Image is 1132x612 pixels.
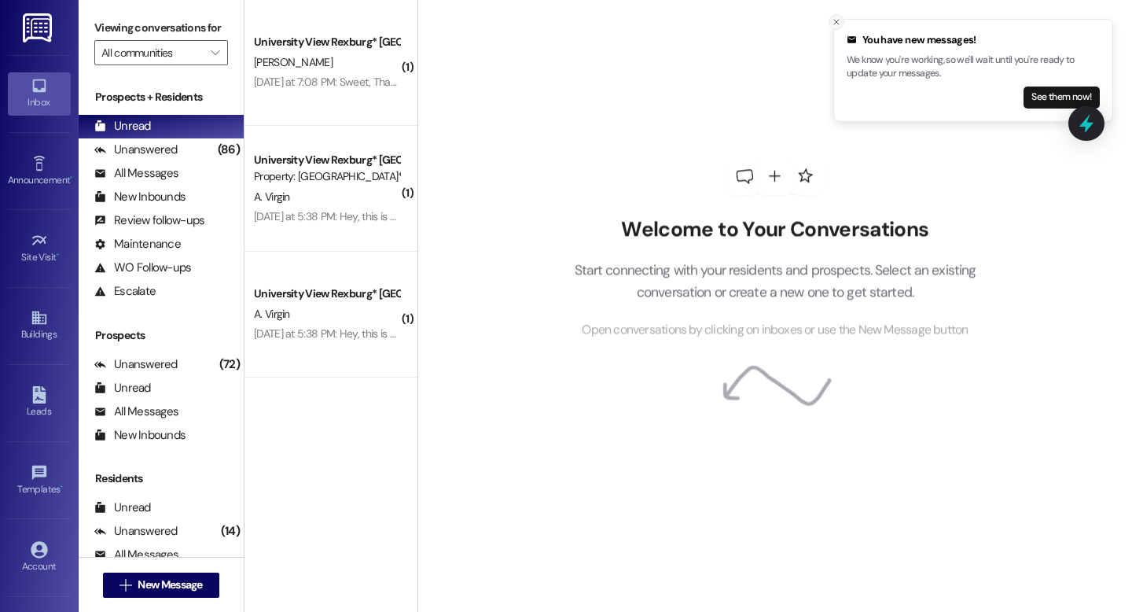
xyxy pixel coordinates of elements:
div: You have new messages! [847,32,1100,48]
h2: Welcome to Your Conversations [550,218,1000,243]
span: A. Virgin [254,307,290,321]
div: Maintenance [94,236,181,253]
div: WO Follow-ups [94,260,191,276]
div: University View Rexburg* [GEOGRAPHIC_DATA] [254,34,399,50]
i:  [119,579,131,592]
span: [PERSON_NAME] [254,55,333,69]
span: • [57,249,59,260]
p: Start connecting with your residents and prospects. Select an existing conversation or create a n... [550,259,1000,304]
button: See them now! [1024,87,1100,109]
div: University View Rexburg* [GEOGRAPHIC_DATA] [254,286,399,302]
div: [DATE] at 5:38 PM: Hey, this is Austin Virgin. I was wondering about making a reservation at one ... [254,326,962,341]
a: Site Visit • [8,227,71,270]
div: Property: [GEOGRAPHIC_DATA]* [254,168,399,185]
a: Buildings [8,304,71,347]
div: New Inbounds [94,189,186,205]
button: New Message [103,573,219,598]
img: ResiDesk Logo [23,13,55,42]
div: Residents [79,470,244,487]
div: (14) [217,519,244,544]
input: All communities [101,40,203,65]
div: Prospects + Residents [79,89,244,105]
label: Viewing conversations for [94,16,228,40]
span: • [61,481,63,492]
span: • [70,172,72,183]
div: [DATE] at 7:08 PM: Sweet, Thanks! Can we do 5-9? [254,75,487,89]
div: [DATE] at 5:38 PM: Hey, this is Austin Virgin. I was wondering about making a reservation at one ... [254,209,962,223]
div: Unread [94,500,151,516]
div: (86) [214,138,244,162]
div: Unanswered [94,523,178,540]
div: Unanswered [94,142,178,158]
div: Escalate [94,283,156,300]
a: Inbox [8,72,71,115]
div: Review follow-ups [94,212,204,229]
div: All Messages [94,547,178,563]
span: A. Virgin [254,190,290,204]
i:  [211,46,219,59]
a: Leads [8,382,71,424]
div: All Messages [94,165,178,182]
div: Unread [94,118,151,135]
a: Account [8,536,71,579]
div: University View Rexburg* [GEOGRAPHIC_DATA] [254,152,399,168]
a: Templates • [8,459,71,502]
div: New Inbounds [94,427,186,444]
button: Close toast [829,14,844,30]
span: New Message [138,577,202,593]
div: All Messages [94,404,178,420]
div: Unread [94,380,151,396]
div: (72) [215,352,244,377]
div: Unanswered [94,356,178,373]
p: We know you're working, so we'll wait until you're ready to update your messages. [847,53,1100,81]
span: Open conversations by clicking on inboxes or use the New Message button [582,320,968,340]
div: Prospects [79,327,244,344]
